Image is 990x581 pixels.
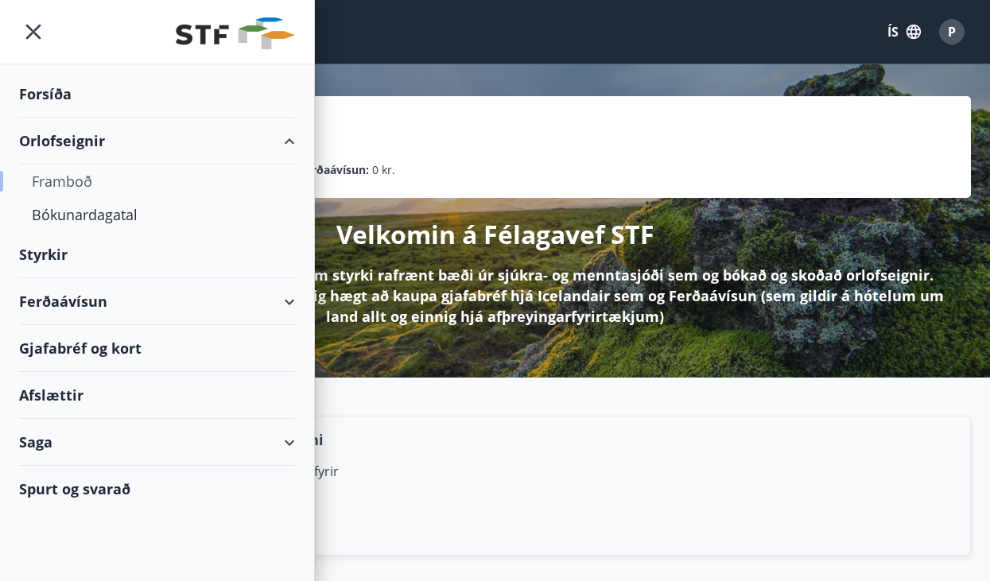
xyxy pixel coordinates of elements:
[372,161,395,179] span: 0 kr.
[19,325,295,372] div: Gjafabréf og kort
[19,372,295,419] div: Afslættir
[299,161,369,179] p: Ferðaávísun :
[19,278,295,325] div: Ferðaávísun
[879,17,930,46] button: ÍS
[19,419,295,466] div: Saga
[336,217,654,252] p: Velkomin á Félagavef STF
[19,71,295,118] div: Forsíða
[176,17,295,49] img: union_logo
[19,17,48,46] button: menu
[45,265,945,327] p: Hér á Félagavefnum getur þú sótt um styrki rafrænt bæði úr sjúkra- og menntasjóði sem og bókað og...
[19,466,295,512] div: Spurt og svarað
[32,165,282,198] div: Framboð
[933,13,971,51] button: P
[19,231,295,278] div: Styrkir
[948,23,956,41] span: P
[19,118,295,165] div: Orlofseignir
[32,198,282,231] div: Bókunardagatal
